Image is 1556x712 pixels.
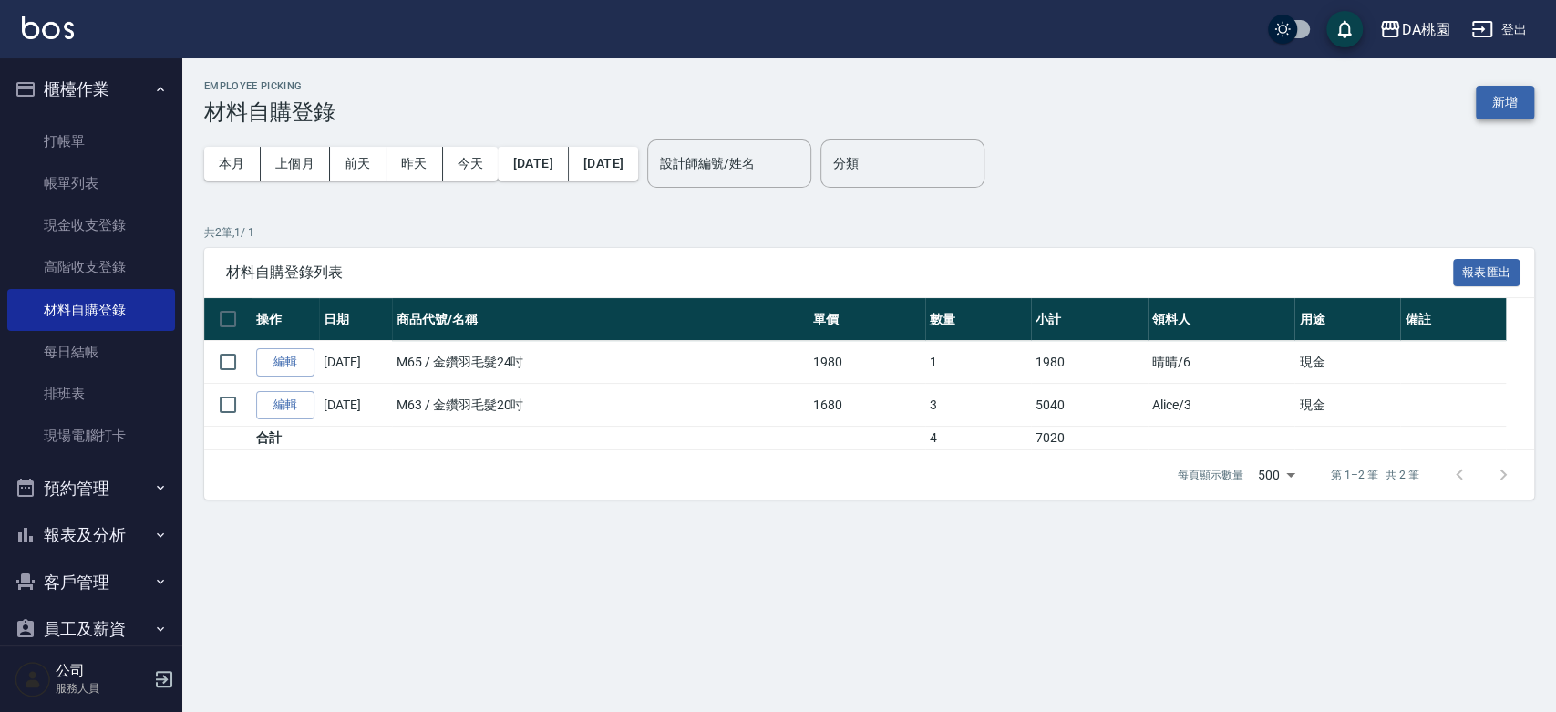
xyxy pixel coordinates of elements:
img: Person [15,661,51,697]
button: 今天 [443,147,499,181]
button: 報表匯出 [1453,259,1520,287]
td: 1680 [809,384,925,427]
th: 小計 [1031,298,1148,341]
button: [DATE] [498,147,568,181]
td: 1980 [809,341,925,384]
a: 編輯 [256,391,314,419]
td: 晴晴 /6 [1148,341,1294,384]
td: [DATE] [319,341,392,384]
button: [DATE] [569,147,638,181]
span: 材料自購登錄列表 [226,263,1453,282]
h5: 公司 [56,662,149,680]
button: 登出 [1464,13,1534,46]
td: 3 [925,384,1031,427]
img: Logo [22,16,74,39]
button: 前天 [330,147,386,181]
div: DA桃園 [1401,18,1449,41]
a: 報表匯出 [1453,263,1520,280]
a: 每日結帳 [7,331,175,373]
button: 員工及薪資 [7,605,175,653]
a: 新增 [1476,93,1534,110]
th: 單價 [809,298,925,341]
th: 日期 [319,298,392,341]
td: 7020 [1031,427,1148,450]
button: 客戶管理 [7,559,175,606]
button: 報表及分析 [7,511,175,559]
a: 打帳單 [7,120,175,162]
td: Alice /3 [1148,384,1294,427]
button: save [1326,11,1363,47]
th: 數量 [925,298,1031,341]
a: 現場電腦打卡 [7,415,175,457]
th: 操作 [252,298,319,341]
button: 上個月 [261,147,330,181]
td: 4 [925,427,1031,450]
p: 第 1–2 筆 共 2 筆 [1331,467,1419,483]
td: 現金 [1294,384,1400,427]
button: 本月 [204,147,261,181]
div: 500 [1251,450,1302,500]
td: 合計 [252,427,319,450]
td: M65 / 金鑽羽毛髮24吋 [392,341,809,384]
button: DA桃園 [1372,11,1457,48]
th: 備註 [1400,298,1506,341]
th: 領料人 [1148,298,1294,341]
td: M63 / 金鑽羽毛髮20吋 [392,384,809,427]
button: 預約管理 [7,465,175,512]
a: 高階收支登錄 [7,246,175,288]
p: 服務人員 [56,680,149,697]
a: 排班表 [7,373,175,415]
th: 用途 [1294,298,1400,341]
h3: 材料自購登錄 [204,99,335,125]
a: 現金收支登錄 [7,204,175,246]
button: 櫃檯作業 [7,66,175,113]
td: 現金 [1294,341,1400,384]
a: 帳單列表 [7,162,175,204]
td: 5040 [1031,384,1148,427]
h2: Employee Picking [204,80,335,92]
p: 共 2 筆, 1 / 1 [204,224,1534,241]
button: 新增 [1476,86,1534,119]
th: 商品代號/名稱 [392,298,809,341]
td: 1 [925,341,1031,384]
td: 1980 [1031,341,1148,384]
td: [DATE] [319,384,392,427]
a: 編輯 [256,348,314,377]
p: 每頁顯示數量 [1178,467,1243,483]
button: 昨天 [386,147,443,181]
a: 材料自購登錄 [7,289,175,331]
